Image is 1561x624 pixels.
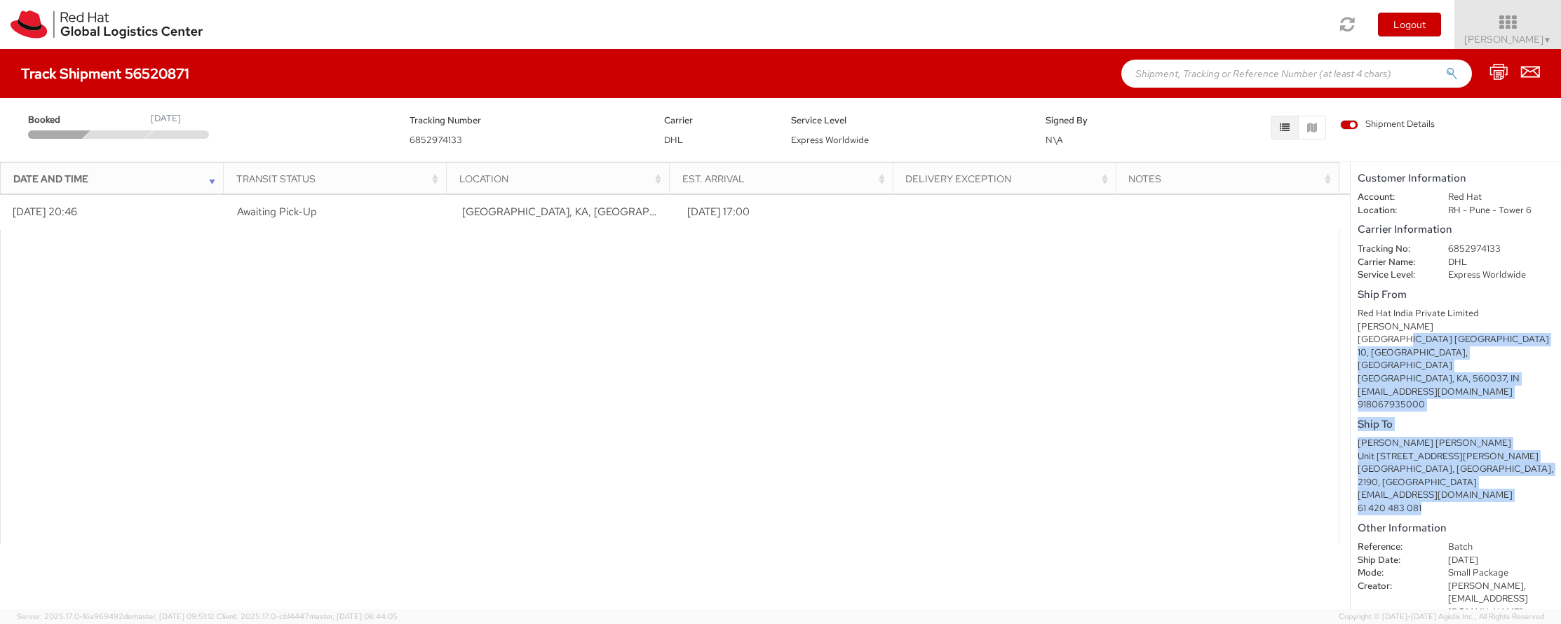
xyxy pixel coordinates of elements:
[21,66,189,81] h4: Track Shipment 56520871
[1358,172,1554,184] h5: Customer Information
[1358,224,1554,236] h5: Carrier Information
[17,611,215,621] span: Server: 2025.17.0-16a969492de
[1448,580,1526,592] span: [PERSON_NAME],
[1347,580,1438,593] dt: Creator:
[1358,386,1554,399] div: [EMAIL_ADDRESS][DOMAIN_NAME]
[132,611,215,621] span: master, [DATE] 09:51:12
[1358,333,1554,372] div: [GEOGRAPHIC_DATA] [GEOGRAPHIC_DATA] 10, [GEOGRAPHIC_DATA], [GEOGRAPHIC_DATA]
[791,116,1025,126] h5: Service Level
[1358,289,1554,301] h5: Ship From
[1358,372,1554,386] div: [GEOGRAPHIC_DATA], KA, 560037, IN
[410,134,462,146] span: 6852974133
[1121,60,1472,88] input: Shipment, Tracking or Reference Number (at least 4 chars)
[1340,118,1435,131] span: Shipment Details
[791,134,869,146] span: Express Worldwide
[1347,256,1438,269] dt: Carrier Name:
[1046,116,1151,126] h5: Signed By
[675,195,900,230] td: [DATE] 17:00
[1347,554,1438,567] dt: Ship Date:
[664,134,683,146] span: DHL
[682,172,888,186] div: Est. Arrival
[1340,118,1435,133] label: Shipment Details
[13,172,219,186] div: Date and Time
[1358,463,1554,489] div: [GEOGRAPHIC_DATA], [GEOGRAPHIC_DATA], 2190, [GEOGRAPHIC_DATA]
[462,205,701,219] span: BANGALORE, KA, IN
[1347,269,1438,282] dt: Service Level:
[1358,450,1554,463] div: Unit [STREET_ADDRESS][PERSON_NAME]
[1358,398,1554,412] div: 918067935000
[1543,34,1552,46] span: ▼
[1464,33,1552,46] span: [PERSON_NAME]
[1358,307,1554,333] div: Red Hat India Private Limited [PERSON_NAME]
[410,116,643,126] h5: Tracking Number
[237,205,317,219] span: Awaiting Pick-Up
[1347,191,1438,204] dt: Account:
[151,112,181,126] div: [DATE]
[1347,541,1438,554] dt: Reference:
[1358,502,1554,515] div: 61 420 483 081
[1378,13,1441,36] button: Logout
[236,172,442,186] div: Transit Status
[1358,419,1554,430] h5: Ship To
[1347,567,1438,580] dt: Mode:
[1128,172,1334,186] div: Notes
[1339,611,1544,623] span: Copyright © [DATE]-[DATE] Agistix Inc., All Rights Reserved
[28,114,88,127] span: Booked
[217,611,398,621] span: Client: 2025.17.0-cb14447
[664,116,770,126] h5: Carrier
[1358,437,1554,450] div: [PERSON_NAME] [PERSON_NAME]
[459,172,665,186] div: Location
[1347,243,1438,256] dt: Tracking No:
[905,172,1111,186] div: Delivery Exception
[11,11,203,39] img: rh-logistics-00dfa346123c4ec078e1.svg
[1358,489,1554,502] div: [EMAIL_ADDRESS][DOMAIN_NAME]
[1046,134,1063,146] span: N\A
[1347,204,1438,217] dt: Location:
[309,611,398,621] span: master, [DATE] 08:44:05
[1358,522,1554,534] h5: Other Information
